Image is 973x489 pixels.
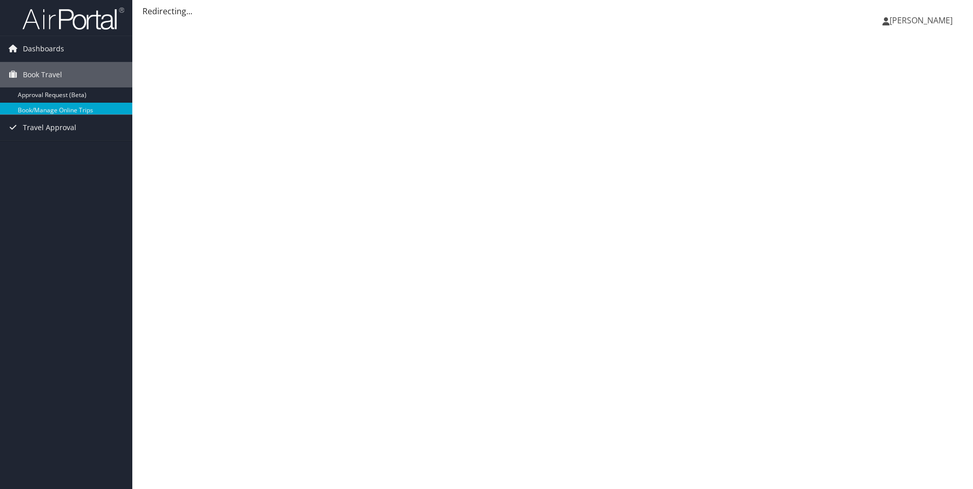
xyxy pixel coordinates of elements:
[142,5,963,17] div: Redirecting...
[23,62,62,87] span: Book Travel
[23,115,76,140] span: Travel Approval
[882,5,963,36] a: [PERSON_NAME]
[22,7,124,30] img: airportal-logo.png
[23,36,64,62] span: Dashboards
[890,15,953,26] span: [PERSON_NAME]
